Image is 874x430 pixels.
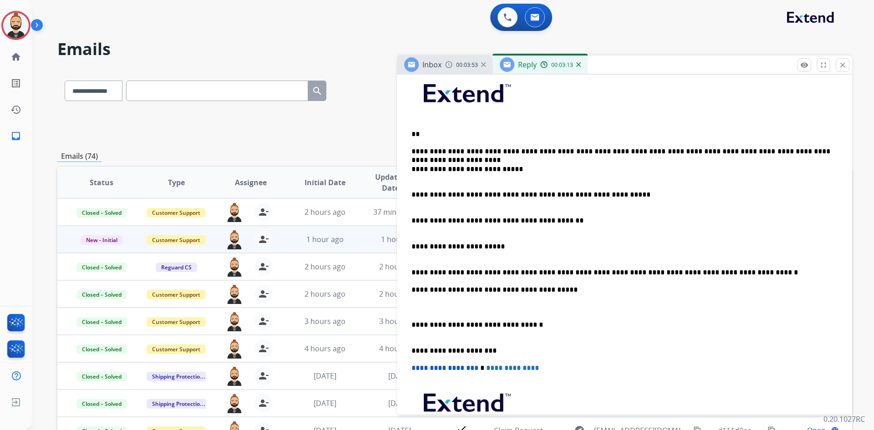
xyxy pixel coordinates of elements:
[305,177,346,188] span: Initial Date
[10,104,21,115] mat-icon: history
[76,372,127,381] span: Closed – Solved
[314,398,336,408] span: [DATE]
[305,289,346,299] span: 2 hours ago
[258,343,269,354] mat-icon: person_remove
[10,78,21,89] mat-icon: list_alt
[518,60,537,70] span: Reply
[57,40,852,58] h2: Emails
[76,263,127,272] span: Closed – Solved
[147,235,206,245] span: Customer Support
[258,316,269,327] mat-icon: person_remove
[388,371,411,381] span: [DATE]
[800,61,808,69] mat-icon: remove_red_eye
[76,208,127,218] span: Closed – Solved
[456,61,478,69] span: 00:03:53
[10,51,21,62] mat-icon: home
[422,60,442,70] span: Inbox
[147,317,206,327] span: Customer Support
[258,370,269,381] mat-icon: person_remove
[225,312,244,331] img: agent-avatar
[76,290,127,299] span: Closed – Solved
[76,317,127,327] span: Closed – Solved
[823,414,865,425] p: 0.20.1027RC
[3,13,29,38] img: avatar
[225,230,244,249] img: agent-avatar
[379,344,420,354] span: 4 hours ago
[76,344,127,354] span: Closed – Solved
[258,398,269,409] mat-icon: person_remove
[225,394,244,413] img: agent-avatar
[838,61,847,69] mat-icon: close
[10,131,21,142] mat-icon: inbox
[225,367,244,386] img: agent-avatar
[381,234,418,244] span: 1 hour ago
[147,399,209,409] span: Shipping Protection
[819,61,828,69] mat-icon: fullscreen
[388,398,411,408] span: [DATE]
[379,262,420,272] span: 2 hours ago
[305,207,346,217] span: 2 hours ago
[305,344,346,354] span: 4 hours ago
[305,316,346,326] span: 3 hours ago
[225,258,244,277] img: agent-avatar
[235,177,267,188] span: Assignee
[156,263,197,272] span: Reguard CS
[76,399,127,409] span: Closed – Solved
[57,151,102,162] p: Emails (74)
[147,372,209,381] span: Shipping Protection
[168,177,185,188] span: Type
[225,339,244,359] img: agent-avatar
[551,61,573,69] span: 00:03:13
[258,261,269,272] mat-icon: person_remove
[81,235,123,245] span: New - Initial
[147,290,206,299] span: Customer Support
[314,371,336,381] span: [DATE]
[90,177,113,188] span: Status
[258,234,269,245] mat-icon: person_remove
[373,207,426,217] span: 37 minutes ago
[147,208,206,218] span: Customer Support
[258,207,269,218] mat-icon: person_remove
[225,203,244,222] img: agent-avatar
[370,172,412,193] span: Updated Date
[306,234,344,244] span: 1 hour ago
[379,289,420,299] span: 2 hours ago
[379,316,420,326] span: 3 hours ago
[305,262,346,272] span: 2 hours ago
[147,344,206,354] span: Customer Support
[312,86,323,96] mat-icon: search
[258,288,269,299] mat-icon: person_remove
[225,285,244,304] img: agent-avatar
